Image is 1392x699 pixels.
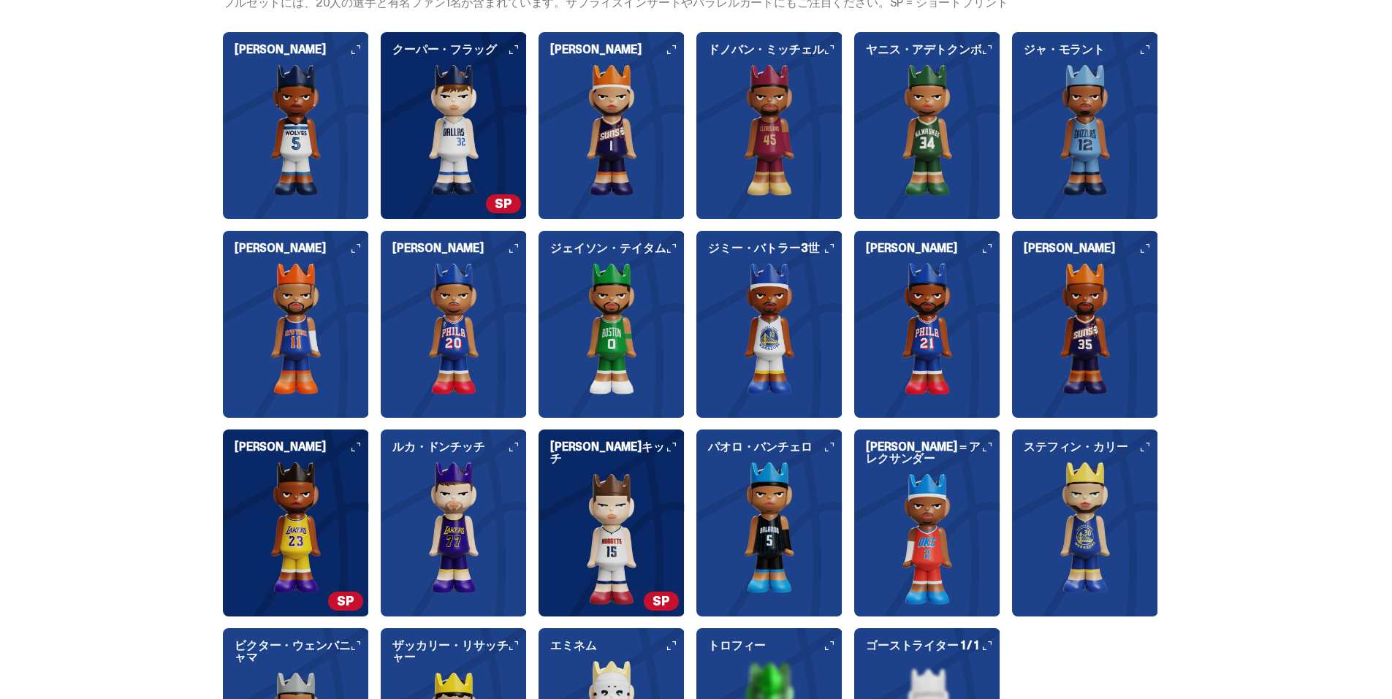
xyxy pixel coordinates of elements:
font: トロフィー [708,638,766,653]
img: カード画像 [539,263,685,394]
font: ジャ・モラント [1024,42,1105,57]
img: カード画像 [539,473,685,605]
img: カード画像 [1012,263,1158,394]
font: [PERSON_NAME]＝アレクサンダー [866,439,981,466]
font: SP [337,592,354,610]
font: SP [495,195,512,213]
font: [PERSON_NAME]キッチ [550,439,665,466]
img: カード画像 [381,263,527,394]
font: ドノバン・ミッチェル [708,42,824,57]
font: [PERSON_NAME] [235,439,326,454]
font: [PERSON_NAME] [1024,240,1115,256]
img: カード画像 [696,64,843,196]
img: カード画像 [854,64,1000,196]
font: ビクター・ウェンバニャマ [235,638,350,665]
img: カード画像 [696,263,843,394]
img: カード画像 [381,64,527,196]
font: ステフィン・カリー [1024,439,1128,454]
img: カード画像 [854,263,1000,394]
font: [PERSON_NAME] [550,42,642,57]
font: ゴーストライター 1 / 1 [866,638,978,653]
img: カード画像 [223,263,369,394]
font: [PERSON_NAME] [866,240,957,256]
font: エミネム [550,638,596,653]
font: SP [653,592,670,610]
img: カード画像 [1012,64,1158,196]
font: [PERSON_NAME] [235,240,326,256]
font: ジェイソン・テイタム [550,240,666,256]
img: カード画像 [854,473,1000,605]
font: [PERSON_NAME] [392,240,484,256]
img: カード画像 [223,462,369,593]
font: ヤニス・アデトクンボ [866,42,981,57]
font: パオロ・バンチェロ [708,439,813,454]
img: カード画像 [223,64,369,196]
img: カード画像 [696,462,843,593]
font: ルカ・ドンチッチ [392,439,485,454]
font: ジミー・バトラー3世 [708,240,819,256]
img: カード画像 [1012,462,1158,593]
img: カード画像 [381,462,527,593]
font: [PERSON_NAME] [235,42,326,57]
font: クーパー・フラッグ [392,42,497,57]
img: カード画像 [539,64,685,196]
font: ザッカリー・リサッチャー [392,638,508,665]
